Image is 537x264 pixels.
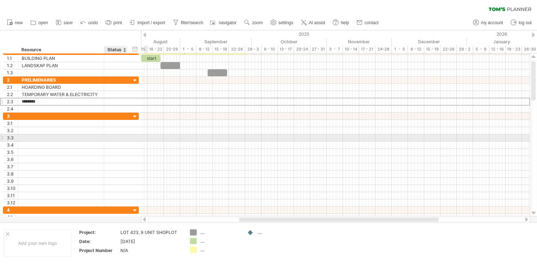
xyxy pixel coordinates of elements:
[7,199,18,206] div: 3.12
[7,105,18,112] div: 2.4
[120,238,181,244] div: [DATE]
[481,20,503,25] span: my account
[7,149,18,156] div: 3.5
[7,142,18,148] div: 3.4
[22,91,100,98] div: TEMPORARY WATER & ELECTRICITY
[7,214,18,221] div: 4.1
[161,62,180,69] div: ​
[38,20,48,25] span: open
[196,46,213,53] div: 8 - 12
[120,229,181,235] div: LOT 423, 9 UNIT SHOPLOT
[7,91,18,98] div: 2.2
[7,113,18,120] div: 3
[257,229,297,235] div: ....
[64,20,73,25] span: save
[209,18,239,27] a: navigator
[392,38,466,46] div: December 2025
[180,46,196,53] div: 1 - 5
[164,46,180,53] div: 25-29
[200,238,240,244] div: ....
[424,46,440,53] div: 15 - 19
[104,18,124,27] a: print
[269,18,295,27] a: settings
[309,20,325,25] span: AI assist
[229,46,245,53] div: 22-26
[457,46,473,53] div: 29 - 2
[219,20,236,25] span: navigator
[440,46,457,53] div: 22-26
[7,55,18,62] div: 1.1
[506,46,522,53] div: 19 - 23
[7,207,18,213] div: 4
[327,46,343,53] div: 3 - 7
[200,247,240,253] div: ....
[299,18,327,27] a: AI assist
[7,185,18,192] div: 3.10
[78,18,100,27] a: undo
[355,18,381,27] a: contact
[252,20,263,25] span: zoom
[408,46,424,53] div: 8 - 12
[7,62,18,69] div: 1.2
[15,20,23,25] span: new
[509,18,534,27] a: log out
[22,55,100,62] div: BUILDING PLAN
[5,18,25,27] a: new
[294,46,310,53] div: 20-24
[54,18,75,27] a: save
[278,46,294,53] div: 13 - 17
[208,69,227,76] div: ​
[7,120,18,127] div: 3.1
[7,77,18,83] div: 2
[148,46,164,53] div: 18 - 22
[7,84,18,91] div: 2.1
[473,46,489,53] div: 5 - 9
[519,20,532,25] span: log out
[120,247,181,254] div: N/A
[331,18,351,27] a: help
[489,46,506,53] div: 12 - 16
[7,192,18,199] div: 3.11
[359,46,375,53] div: 17 - 21
[180,38,252,46] div: September 2025
[341,20,349,25] span: help
[141,55,161,62] div: start
[7,134,18,141] div: 3.3
[343,46,359,53] div: 10 - 14
[137,20,165,25] span: import / export
[252,38,327,46] div: October 2025
[365,20,379,25] span: contact
[29,18,50,27] a: open
[107,46,123,53] div: Status
[7,127,18,134] div: 3.2
[114,20,122,25] span: print
[213,46,229,53] div: 15 - 19
[7,156,18,163] div: 3.6
[22,84,100,91] div: HOARDING BOARD
[21,46,100,53] div: Resource
[79,229,119,235] div: Project:
[7,170,18,177] div: 3.8
[242,18,265,27] a: zoom
[7,69,18,76] div: 1.3
[4,230,71,257] div: Add your own logo
[7,163,18,170] div: 3.7
[471,18,505,27] a: my account
[7,98,18,105] div: 2.3
[278,20,293,25] span: settings
[261,46,278,53] div: 6 - 10
[245,46,261,53] div: 29 - 3
[327,38,392,46] div: November 2025
[171,18,205,27] a: filter/search
[7,178,18,185] div: 3.9
[128,18,167,27] a: import / export
[375,46,392,53] div: 24-28
[22,62,100,69] div: LANDSKAP PLAN
[181,20,203,25] span: filter/search
[22,77,100,83] div: PRELIMENARIES
[310,46,327,53] div: 27 - 31
[79,247,119,254] div: Project Number
[79,238,119,244] div: Date:
[112,38,180,46] div: August 2025
[392,46,408,53] div: 1 - 5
